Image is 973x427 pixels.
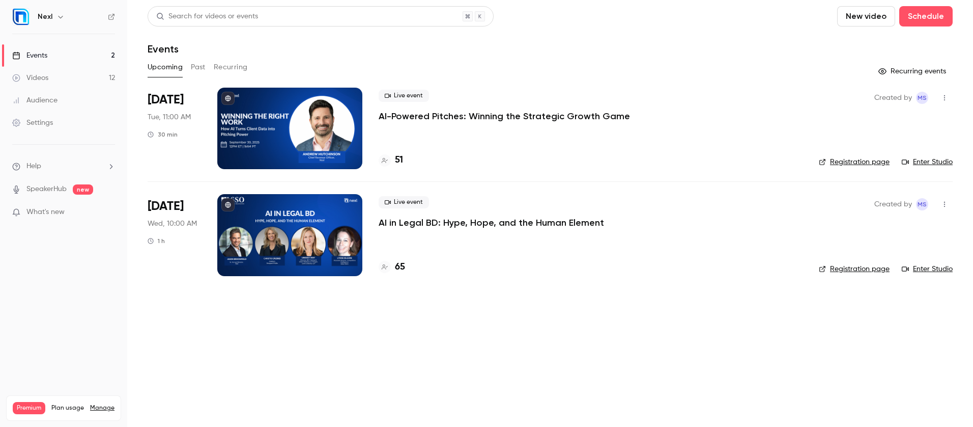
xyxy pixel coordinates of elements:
div: Oct 1 Wed, 10:00 AM (America/Chicago) [148,194,201,276]
a: 65 [379,260,405,274]
span: MS [918,198,927,210]
iframe: Noticeable Trigger [103,208,115,217]
span: Created by [874,92,912,104]
a: 51 [379,153,403,167]
a: Enter Studio [902,264,953,274]
div: 30 min [148,130,178,139]
span: Premium [13,402,45,414]
li: help-dropdown-opener [12,161,115,172]
span: Melissa Strauss [916,198,928,210]
a: Registration page [819,157,890,167]
a: Registration page [819,264,890,274]
span: Melissa Strauss [916,92,928,104]
div: 1 h [148,237,165,245]
span: [DATE] [148,198,184,215]
span: Wed, 10:00 AM [148,219,197,229]
span: Created by [874,198,912,210]
span: [DATE] [148,92,184,108]
span: Help [26,161,41,172]
div: Settings [12,118,53,128]
button: Past [191,59,206,75]
button: Schedule [899,6,953,26]
a: Manage [90,404,115,412]
a: AI-Powered Pitches: Winning the Strategic Growth Game [379,110,630,122]
span: Plan usage [51,404,84,412]
h4: 51 [395,153,403,167]
a: Enter Studio [902,157,953,167]
h1: Events [148,43,179,55]
button: Recurring [214,59,248,75]
div: Sep 30 Tue, 11:00 AM (America/Chicago) [148,88,201,169]
span: new [73,184,93,195]
a: AI in Legal BD: Hype, Hope, and the Human Element [379,217,604,229]
a: SpeakerHub [26,184,67,195]
span: Tue, 11:00 AM [148,112,191,122]
button: Recurring events [874,63,953,79]
div: Audience [12,95,58,105]
h4: 65 [395,260,405,274]
span: What's new [26,207,65,218]
div: Search for videos or events [156,11,258,22]
h6: Nexl [38,12,52,22]
div: Events [12,50,47,61]
div: Videos [12,73,48,83]
span: Live event [379,90,429,102]
img: Nexl [13,9,29,25]
button: New video [837,6,895,26]
button: Upcoming [148,59,183,75]
span: MS [918,92,927,104]
span: Live event [379,196,429,208]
